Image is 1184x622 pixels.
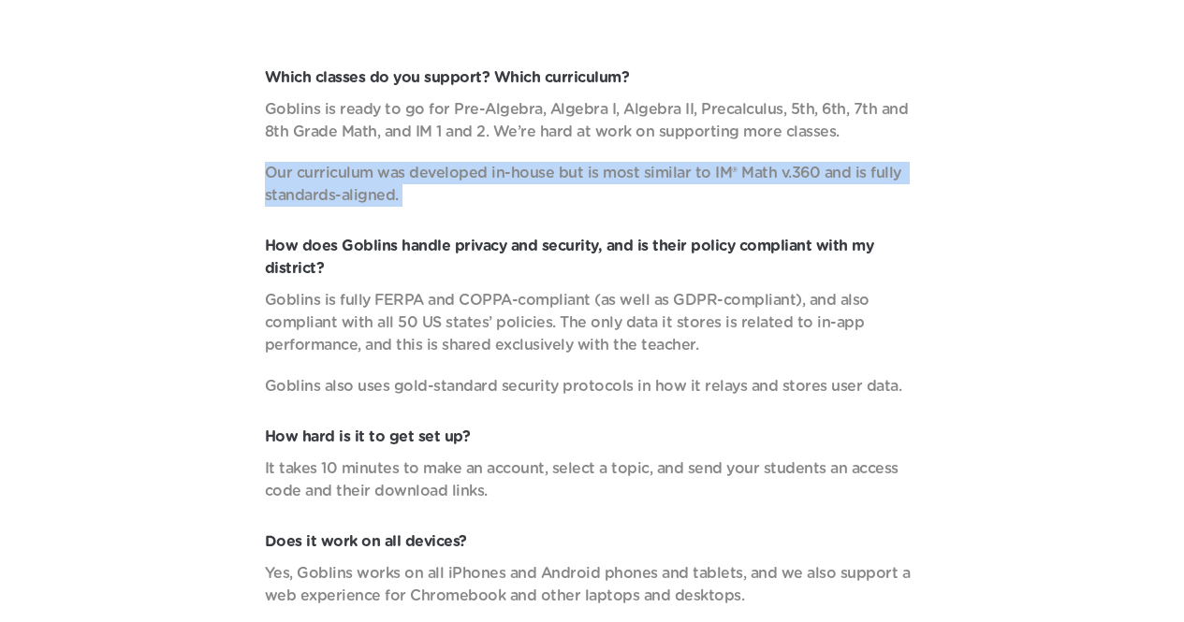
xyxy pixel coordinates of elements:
[265,426,920,448] p: How hard is it to get set up?
[265,375,920,398] p: Goblins also uses gold-standard security protocols in how it relays and stores user data.
[265,562,920,607] p: Yes, Goblins works on all iPhones and Android phones and tablets, and we also support a web exper...
[265,162,920,207] p: Our curriculum was developed in-house but is most similar to IM® Math v.360 and is fully standard...
[265,289,920,356] p: Goblins is fully FERPA and COPPA-compliant (as well as GDPR-compliant), and also compliant with a...
[265,235,920,280] p: How does Goblins handle privacy and security, and is their policy compliant with my district?
[265,457,920,502] p: It takes 10 minutes to make an account, select a topic, and send your students an access code and...
[265,530,920,553] p: Does it work on all devices?
[265,98,920,143] p: Goblins is ready to go for Pre-Algebra, Algebra I, Algebra II, Precalculus, 5th, 6th, 7th and 8th...
[265,66,920,89] p: Which classes do you support? Which curriculum?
